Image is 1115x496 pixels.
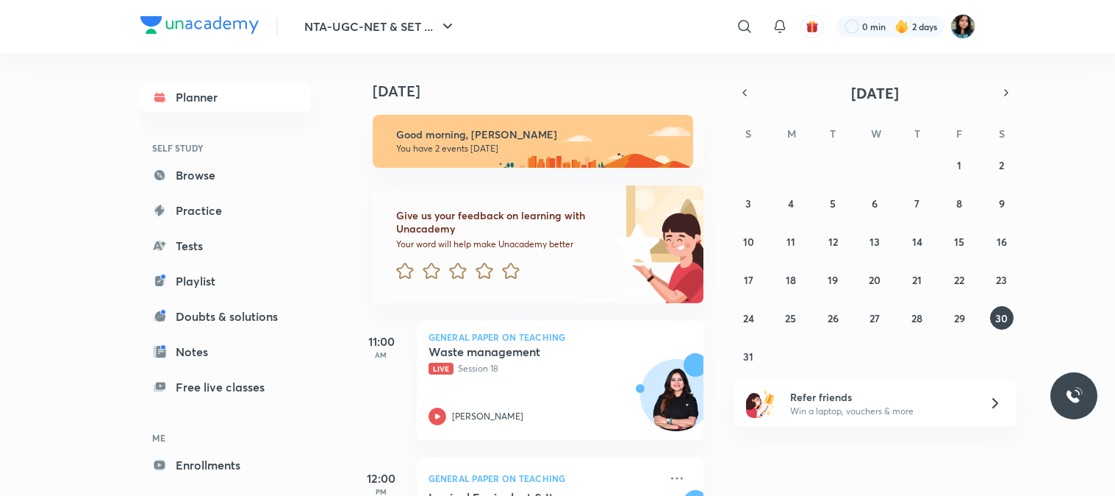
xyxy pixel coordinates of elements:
[140,16,259,38] a: Company Logo
[947,268,971,291] button: August 22, 2025
[787,127,796,141] abbr: Monday
[429,344,612,359] h5: Waste management
[745,196,751,210] abbr: August 3, 2025
[906,268,929,291] button: August 21, 2025
[990,230,1014,253] button: August 16, 2025
[950,14,975,39] img: Shalini Auddy
[954,235,964,249] abbr: August 15, 2025
[352,333,411,350] h5: 11:00
[999,196,1005,210] abbr: August 9, 2025
[745,127,751,141] abbr: Sunday
[828,235,838,249] abbr: August 12, 2025
[906,306,929,330] button: August 28, 2025
[736,306,760,330] button: August 24, 2025
[894,19,909,34] img: streak
[863,268,886,291] button: August 20, 2025
[140,16,259,34] img: Company Logo
[779,230,803,253] button: August 11, 2025
[828,311,839,325] abbr: August 26, 2025
[373,115,693,168] img: morning
[352,470,411,487] h5: 12:00
[821,306,845,330] button: August 26, 2025
[785,311,796,325] abbr: August 25, 2025
[743,350,753,364] abbr: August 31, 2025
[396,128,680,141] h6: Good morning, [PERSON_NAME]
[957,158,961,172] abbr: August 1, 2025
[869,273,881,287] abbr: August 20, 2025
[743,235,754,249] abbr: August 10, 2025
[947,306,971,330] button: August 29, 2025
[736,191,760,215] button: August 3, 2025
[736,230,760,253] button: August 10, 2025
[863,306,886,330] button: August 27, 2025
[800,15,824,38] button: avatar
[140,337,311,366] a: Notes
[990,191,1014,215] button: August 9, 2025
[851,83,899,103] span: [DATE]
[1065,387,1083,405] img: ttu
[912,273,922,287] abbr: August 21, 2025
[140,196,311,225] a: Practice
[830,196,836,210] abbr: August 5, 2025
[956,127,962,141] abbr: Friday
[947,191,971,215] button: August 8, 2025
[995,311,1008,325] abbr: August 30, 2025
[999,127,1005,141] abbr: Saturday
[755,82,996,103] button: [DATE]
[954,311,965,325] abbr: August 29, 2025
[140,266,311,296] a: Playlist
[140,425,311,450] h6: ME
[912,235,922,249] abbr: August 14, 2025
[830,127,836,141] abbr: Tuesday
[140,82,311,112] a: Planner
[914,196,919,210] abbr: August 7, 2025
[990,306,1014,330] button: August 30, 2025
[396,209,611,235] h6: Give us your feedback on learning with Unacademy
[954,273,964,287] abbr: August 22, 2025
[736,268,760,291] button: August 17, 2025
[429,470,659,487] p: General Paper on Teaching
[871,127,881,141] abbr: Wednesday
[140,231,311,261] a: Tests
[429,362,659,375] p: Session 18
[373,82,718,100] h4: [DATE]
[872,196,878,210] abbr: August 6, 2025
[863,191,886,215] button: August 6, 2025
[821,268,845,291] button: August 19, 2025
[806,20,819,33] img: avatar
[821,230,845,253] button: August 12, 2025
[788,196,794,210] abbr: August 4, 2025
[140,450,311,480] a: Enrollments
[997,235,1007,249] abbr: August 16, 2025
[996,273,1007,287] abbr: August 23, 2025
[140,135,311,160] h6: SELF STUDY
[743,311,754,325] abbr: August 24, 2025
[295,12,465,41] button: NTA-UGC-NET & SET ...
[779,306,803,330] button: August 25, 2025
[906,230,929,253] button: August 14, 2025
[990,268,1014,291] button: August 23, 2025
[870,235,880,249] abbr: August 13, 2025
[828,273,838,287] abbr: August 19, 2025
[744,273,753,287] abbr: August 17, 2025
[352,350,411,359] p: AM
[870,311,880,325] abbr: August 27, 2025
[947,230,971,253] button: August 15, 2025
[746,389,775,418] img: referral
[779,191,803,215] button: August 4, 2025
[396,238,611,250] p: Your word will help make Unacademy better
[911,311,922,325] abbr: August 28, 2025
[990,153,1014,177] button: August 2, 2025
[786,235,795,249] abbr: August 11, 2025
[790,405,971,418] p: Win a laptop, vouchers & more
[999,158,1004,172] abbr: August 2, 2025
[956,196,962,210] abbr: August 8, 2025
[786,273,796,287] abbr: August 18, 2025
[641,367,711,438] img: Avatar
[396,143,680,155] p: You have 2 events [DATE]
[779,268,803,291] button: August 18, 2025
[736,344,760,368] button: August 31, 2025
[140,372,311,402] a: Free live classes
[452,410,523,423] p: [PERSON_NAME]
[140,302,311,331] a: Doubts & solutions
